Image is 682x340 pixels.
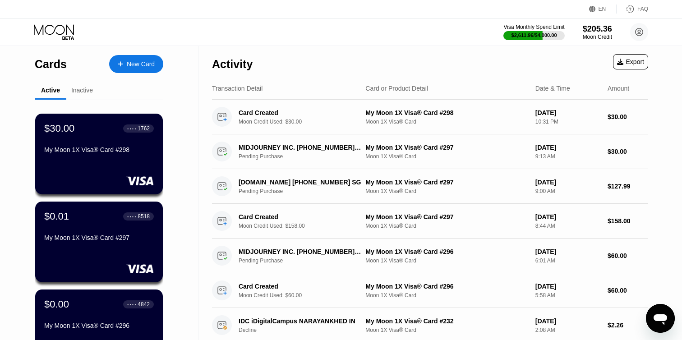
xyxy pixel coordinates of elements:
div: Visa Monthly Spend Limit [503,24,564,30]
iframe: Кнопка, открывающая окно обмена сообщениями; идет разговор [646,304,675,333]
div: IDC iDigitalCampus NARAYANKHED IN [239,317,361,325]
div: Moon 1X Visa® Card [365,292,528,299]
div: Active [41,87,60,94]
div: $30.00 [608,113,648,120]
div: Card Created [239,283,361,290]
div: My Moon 1X Visa® Card #297 [365,179,528,186]
div: Export [617,58,644,65]
div: My Moon 1X Visa® Card #298 [44,146,154,153]
div: $205.36 [583,24,612,34]
div: MIDJOURNEY INC. [PHONE_NUMBER] USPending PurchaseMy Moon 1X Visa® Card #296Moon 1X Visa® Card[DAT... [212,239,648,273]
div: Export [613,54,648,69]
div: Moon Credit Used: $60.00 [239,292,370,299]
div: Card CreatedMoon Credit Used: $60.00My Moon 1X Visa® Card #296Moon 1X Visa® Card[DATE]5:58 AM$60.00 [212,273,648,308]
div: Card CreatedMoon Credit Used: $30.00My Moon 1X Visa® Card #298Moon 1X Visa® Card[DATE]10:31 PM$30.00 [212,100,648,134]
div: Pending Purchase [239,188,370,194]
div: Card Created [239,213,361,221]
div: [DOMAIN_NAME] [PHONE_NUMBER] SGPending PurchaseMy Moon 1X Visa® Card #297Moon 1X Visa® Card[DATE]... [212,169,648,204]
div: FAQ [637,6,648,12]
div: New Card [127,60,155,68]
div: MIDJOURNEY INC. [PHONE_NUMBER] US [239,248,361,255]
div: $60.00 [608,287,648,294]
div: Pending Purchase [239,257,370,264]
div: Moon 1X Visa® Card [365,119,528,125]
div: Card CreatedMoon Credit Used: $158.00My Moon 1X Visa® Card #297Moon 1X Visa® Card[DATE]8:44 AM$15... [212,204,648,239]
div: $30.00● ● ● ●1762My Moon 1X Visa® Card #298 [35,114,163,194]
div: 8518 [138,213,150,220]
div: Transaction Detail [212,85,263,92]
div: My Moon 1X Visa® Card #297 [44,234,154,241]
div: 5:58 AM [535,292,600,299]
div: My Moon 1X Visa® Card #232 [365,317,528,325]
div: [DATE] [535,283,600,290]
div: 9:00 AM [535,188,600,194]
div: 2:08 AM [535,327,600,333]
div: EN [589,5,617,14]
div: $0.00 [44,299,69,310]
div: [DATE] [535,144,600,151]
div: Inactive [71,87,93,94]
div: MIDJOURNEY INC. [PHONE_NUMBER] US [239,144,361,151]
div: Visa Monthly Spend Limit$2,611.96/$4,000.00 [503,24,564,40]
div: Moon 1X Visa® Card [365,188,528,194]
div: 10:31 PM [535,119,600,125]
div: [DOMAIN_NAME] [PHONE_NUMBER] SG [239,179,361,186]
div: 4842 [138,301,150,308]
div: 9:13 AM [535,153,600,160]
div: [DATE] [535,109,600,116]
div: [DATE] [535,179,600,186]
div: $158.00 [608,217,648,225]
div: $30.00 [44,123,74,134]
div: $30.00 [608,148,648,155]
div: 1762 [138,125,150,132]
div: 8:44 AM [535,223,600,229]
div: $0.01 [44,211,69,222]
div: $0.01● ● ● ●8518My Moon 1X Visa® Card #297 [35,202,163,282]
div: My Moon 1X Visa® Card #296 [365,283,528,290]
div: Moon 1X Visa® Card [365,257,528,264]
div: New Card [109,55,163,73]
div: Moon 1X Visa® Card [365,327,528,333]
div: Activity [212,58,253,71]
div: My Moon 1X Visa® Card #296 [365,248,528,255]
div: Amount [608,85,629,92]
div: $127.99 [608,183,648,190]
div: $2.26 [608,322,648,329]
div: Card or Product Detail [365,85,428,92]
div: MIDJOURNEY INC. [PHONE_NUMBER] USPending PurchaseMy Moon 1X Visa® Card #297Moon 1X Visa® Card[DAT... [212,134,648,169]
div: ● ● ● ● [127,215,136,218]
div: Moon Credit Used: $30.00 [239,119,370,125]
div: Cards [35,58,67,71]
div: $205.36Moon Credit [583,24,612,40]
div: [DATE] [535,248,600,255]
div: $2,611.96 / $4,000.00 [511,32,557,38]
div: Moon 1X Visa® Card [365,223,528,229]
div: Moon Credit [583,34,612,40]
div: Card Created [239,109,361,116]
div: My Moon 1X Visa® Card #297 [365,144,528,151]
div: My Moon 1X Visa® Card #296 [44,322,154,329]
div: Date & Time [535,85,570,92]
div: Moon 1X Visa® Card [365,153,528,160]
div: EN [599,6,606,12]
div: Pending Purchase [239,153,370,160]
div: My Moon 1X Visa® Card #297 [365,213,528,221]
div: Decline [239,327,370,333]
div: 6:01 AM [535,257,600,264]
div: [DATE] [535,317,600,325]
div: ● ● ● ● [127,127,136,130]
div: My Moon 1X Visa® Card #298 [365,109,528,116]
div: $60.00 [608,252,648,259]
div: Moon Credit Used: $158.00 [239,223,370,229]
div: [DATE] [535,213,600,221]
div: ● ● ● ● [127,303,136,306]
div: FAQ [617,5,648,14]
